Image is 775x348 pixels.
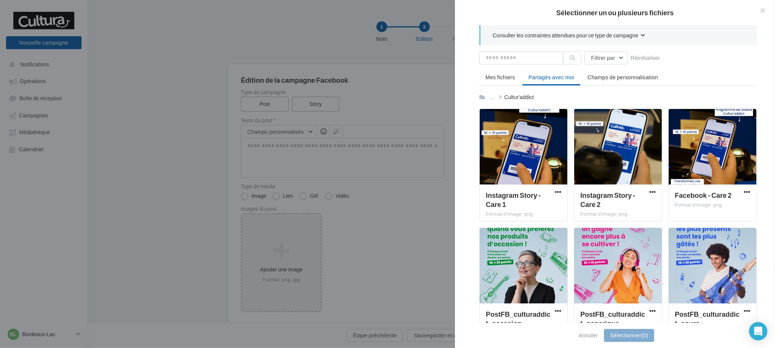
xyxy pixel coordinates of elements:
[486,211,561,218] div: Format d'image: png
[584,51,628,64] button: Filtrer par
[493,32,638,39] span: Consulter les contraintes attendues pour ce type de campagne
[486,191,541,208] span: Instagram Story - Care 1
[486,310,551,327] span: PostFB_culturaddict_occasion
[604,329,654,342] button: Sélectionner(0)
[576,331,601,340] button: Annuler
[675,202,750,208] div: Format d'image: png
[528,74,574,80] span: Partagés avec moi
[580,310,645,327] span: PostFB_culturaddict_generique
[588,74,658,80] span: Champs de personnalisation
[580,191,635,208] span: Instagram Story - Care 2
[675,191,732,199] span: Facebook - Care 2
[504,93,534,101] div: Cultur'addict
[641,332,648,338] span: (0)
[628,53,663,63] button: Réinitialiser
[580,211,656,218] div: Format d'image: png
[488,92,496,103] div: ...
[749,322,767,340] div: Open Intercom Messenger
[675,310,740,327] span: PostFB_culturaddict_cours
[493,31,645,41] button: Consulter les contraintes attendues pour ce type de campagne
[467,9,763,16] h2: Sélectionner un ou plusieurs fichiers
[485,74,515,80] span: Mes fichiers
